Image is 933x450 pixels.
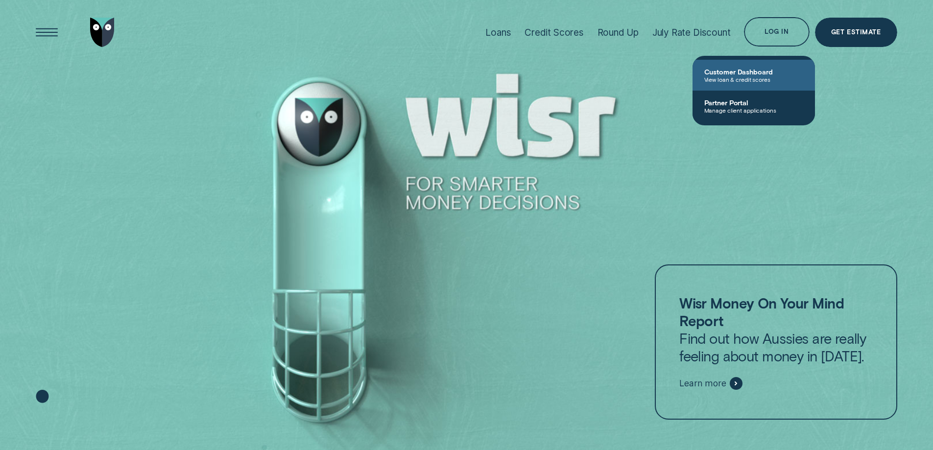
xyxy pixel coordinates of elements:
div: July Rate Discount [652,27,731,38]
button: Open Menu [32,18,62,47]
div: Loans [485,27,511,38]
span: Partner Portal [704,98,803,107]
span: Manage client applications [704,107,803,114]
p: Find out how Aussies are really feeling about money in [DATE]. [679,294,872,365]
button: Log in [744,17,809,47]
span: View loan & credit scores [704,76,803,83]
strong: Wisr Money On Your Mind Report [679,294,844,329]
a: Get Estimate [815,18,897,47]
span: Customer Dashboard [704,68,803,76]
div: Round Up [598,27,639,38]
a: Wisr Money On Your Mind ReportFind out how Aussies are really feeling about money in [DATE].Learn... [655,264,897,420]
span: Learn more [679,378,726,389]
img: Wisr [90,18,115,47]
a: Customer DashboardView loan & credit scores [693,60,815,91]
div: Credit Scores [525,27,584,38]
a: Partner PortalManage client applications [693,91,815,121]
